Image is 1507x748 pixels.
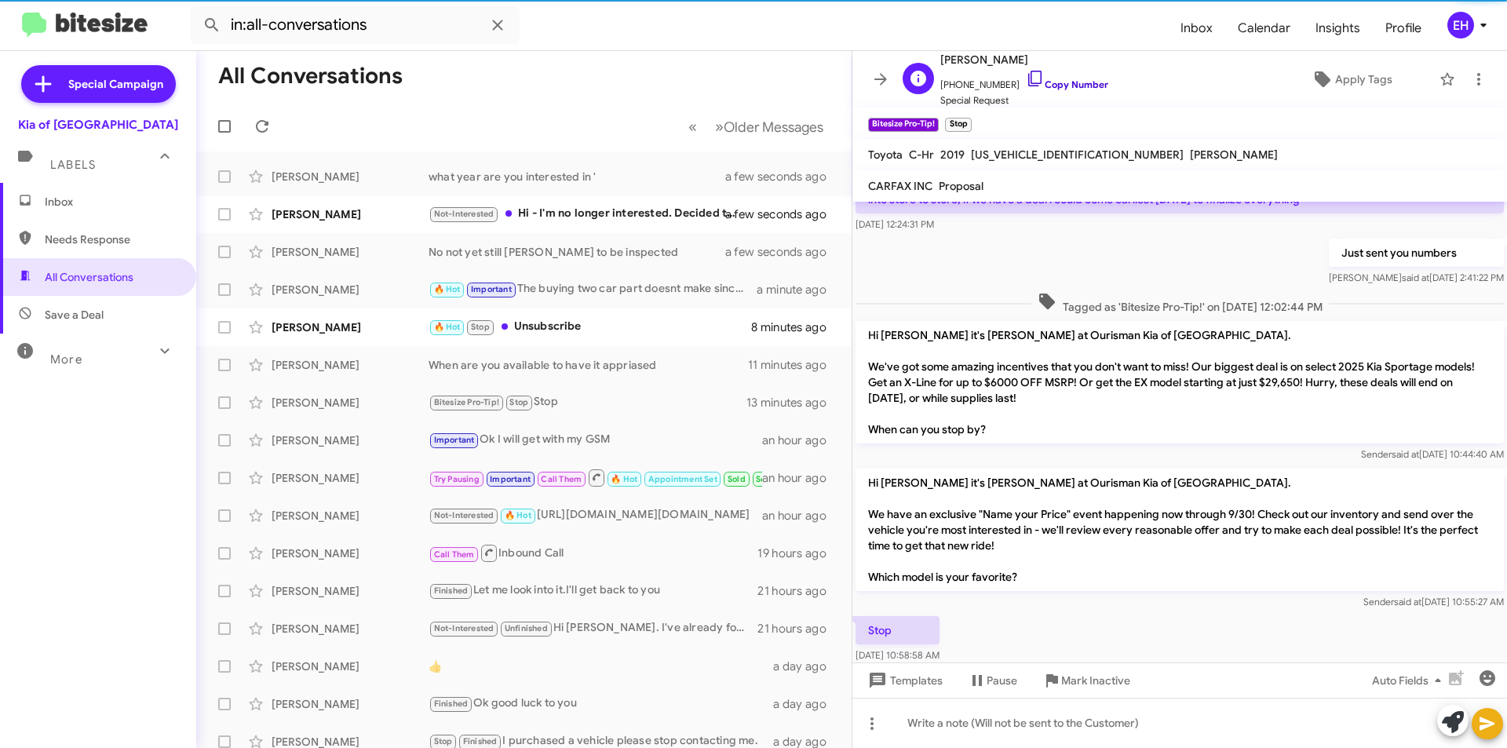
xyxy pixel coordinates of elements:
[971,148,1184,162] span: [US_VEHICLE_IDENTIFICATION_NUMBER]
[434,435,475,445] span: Important
[728,474,746,484] span: Sold
[272,583,429,599] div: [PERSON_NAME]
[706,111,833,143] button: Next
[434,699,469,709] span: Finished
[746,395,839,410] div: 13 minutes ago
[471,284,512,294] span: Important
[940,148,965,162] span: 2019
[868,118,939,132] small: Bitesize Pro-Tip!
[1363,596,1504,608] span: Sender [DATE] 10:55:27 AM
[434,736,453,746] span: Stop
[471,322,490,332] span: Stop
[1168,5,1225,51] span: Inbox
[272,545,429,561] div: [PERSON_NAME]
[1335,65,1392,93] span: Apply Tags
[940,93,1108,108] span: Special Request
[1373,5,1434,51] span: Profile
[429,431,762,449] div: Ok I will get with my GSM
[1329,272,1504,283] span: [PERSON_NAME] [DATE] 2:41:22 PM
[429,695,773,713] div: Ok good luck to you
[1271,65,1432,93] button: Apply Tags
[1447,12,1474,38] div: EH
[505,510,531,520] span: 🔥 Hot
[1031,292,1329,315] span: Tagged as 'Bitesize Pro-Tip!' on [DATE] 12:02:44 PM
[868,179,932,193] span: CARFAX INC
[434,209,494,219] span: Not-Interested
[509,397,528,407] span: Stop
[987,666,1017,695] span: Pause
[856,218,934,230] span: [DATE] 12:24:31 PM
[1434,12,1490,38] button: EH
[434,474,480,484] span: Try Pausing
[757,583,839,599] div: 21 hours ago
[1225,5,1303,51] span: Calendar
[429,318,751,336] div: Unsubscribe
[429,619,757,637] div: Hi [PERSON_NAME]. I've already found and purchased another one.
[45,232,178,247] span: Needs Response
[1303,5,1373,51] a: Insights
[945,118,971,132] small: Stop
[434,549,475,560] span: Call Them
[18,117,178,133] div: Kia of [GEOGRAPHIC_DATA]
[868,148,903,162] span: Toyota
[272,319,429,335] div: [PERSON_NAME]
[272,508,429,524] div: [PERSON_NAME]
[865,666,943,695] span: Templates
[272,357,429,373] div: [PERSON_NAME]
[773,659,839,674] div: a day ago
[715,117,724,137] span: »
[429,582,757,600] div: Let me look into it.I'll get back to you
[45,269,133,285] span: All Conversations
[429,468,762,487] div: Inbound Call
[190,6,520,44] input: Search
[429,393,746,411] div: Stop
[1026,78,1108,90] a: Copy Number
[429,280,757,298] div: The buying two car part doesnt make since unless you really want to or hate your current car that...
[505,623,548,633] span: Unfinished
[429,659,773,674] div: 👍
[21,65,176,103] a: Special Campaign
[1030,666,1143,695] button: Mark Inactive
[1372,666,1447,695] span: Auto Fields
[745,206,839,222] div: a few seconds ago
[429,506,762,524] div: [URL][DOMAIN_NAME][DOMAIN_NAME]
[1392,448,1419,460] span: said at
[45,194,178,210] span: Inbox
[541,474,582,484] span: Call Them
[272,395,429,410] div: [PERSON_NAME]
[272,470,429,486] div: [PERSON_NAME]
[490,474,531,484] span: Important
[272,282,429,297] div: [PERSON_NAME]
[757,545,839,561] div: 19 hours ago
[434,586,469,596] span: Finished
[939,179,983,193] span: Proposal
[852,666,955,695] button: Templates
[429,205,745,223] div: Hi - I'm no longer interested. Decided to keep my current vehicle longer. Thanks for following up.
[611,474,637,484] span: 🔥 Hot
[748,357,839,373] div: 11 minutes ago
[724,119,823,136] span: Older Messages
[68,76,163,92] span: Special Campaign
[272,696,429,712] div: [PERSON_NAME]
[272,206,429,222] div: [PERSON_NAME]
[218,64,403,89] h1: All Conversations
[757,282,839,297] div: a minute ago
[940,69,1108,93] span: [PHONE_NUMBER]
[429,543,757,563] div: Inbound Call
[272,244,429,260] div: [PERSON_NAME]
[434,623,494,633] span: Not-Interested
[745,169,839,184] div: a few seconds ago
[272,659,429,674] div: [PERSON_NAME]
[1190,148,1278,162] span: [PERSON_NAME]
[1329,239,1504,267] p: Just sent you numbers
[751,319,839,335] div: 8 minutes ago
[272,432,429,448] div: [PERSON_NAME]
[648,474,717,484] span: Appointment Set
[1061,666,1130,695] span: Mark Inactive
[429,244,745,260] div: No not yet still [PERSON_NAME] to be inspected
[955,666,1030,695] button: Pause
[272,169,429,184] div: [PERSON_NAME]
[762,432,839,448] div: an hour ago
[688,117,697,137] span: «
